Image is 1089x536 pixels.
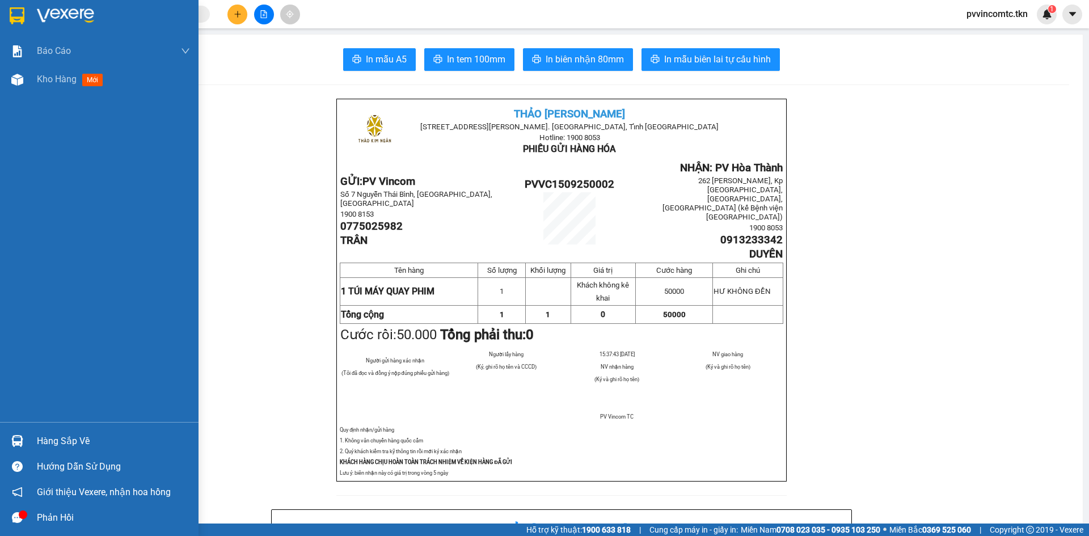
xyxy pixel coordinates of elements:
[181,47,190,56] span: down
[776,525,880,534] strong: 0708 023 035 - 0935 103 250
[37,44,71,58] span: Báo cáo
[340,234,368,247] span: TRÂN
[514,108,625,120] span: THẢO [PERSON_NAME]
[720,234,783,246] span: 0913233342
[523,144,616,154] span: PHIẾU GỬI HÀNG HÓA
[664,287,684,296] span: 50000
[500,287,504,296] span: 1
[530,266,565,275] span: Khối lượng
[582,525,631,534] strong: 1900 633 818
[12,461,23,472] span: question-circle
[532,54,541,65] span: printer
[525,178,614,191] span: PVVC1509250002
[340,190,492,208] span: Số 7 Nguyễn Thái Bình, [GEOGRAPHIC_DATA], [GEOGRAPHIC_DATA]
[487,266,517,275] span: Số lượng
[662,176,783,221] span: 262 [PERSON_NAME], Kp [GEOGRAPHIC_DATA], [GEOGRAPHIC_DATA], [GEOGRAPHIC_DATA] (kế Bệnh viện [GEOG...
[37,74,77,85] span: Kho hàng
[601,310,605,319] span: 0
[14,82,130,101] b: GỬI : PV Vincom
[340,437,423,444] span: 1. Không vân chuyển hàng quốc cấm
[1062,5,1082,24] button: caret-down
[1042,9,1052,19] img: icon-new-feature
[341,370,449,376] span: (Tôi đã đọc và đồng ý nộp đúng phiếu gửi hàng)
[651,54,660,65] span: printer
[656,266,692,275] span: Cước hàng
[286,10,294,18] span: aim
[396,327,437,343] span: 50.000
[440,327,534,343] strong: Tổng phải thu:
[340,175,415,188] strong: GỬI:
[664,52,771,66] span: In mẫu biên lai tự cấu hình
[641,48,780,71] button: printerIn mẫu biên lai tự cấu hình
[12,487,23,497] span: notification
[922,525,971,534] strong: 0369 525 060
[546,310,550,319] span: 1
[340,327,534,343] span: Cước rồi:
[352,54,361,65] span: printer
[594,376,639,382] span: (Ký và ghi rõ họ tên)
[343,48,416,71] button: printerIn mẫu A5
[106,28,474,42] li: [STREET_ADDRESS][PERSON_NAME]. [GEOGRAPHIC_DATA], Tỉnh [GEOGRAPHIC_DATA]
[957,7,1037,21] span: pvvincomtc.tkn
[500,310,504,319] span: 1
[11,45,23,57] img: solution-icon
[366,357,424,364] span: Người gửi hàng xác nhận
[340,220,403,233] span: 0775025982
[10,7,24,24] img: logo-vxr
[600,351,635,357] span: 15:37:43 [DATE]
[11,74,23,86] img: warehouse-icon
[600,413,634,420] span: PV Vincom TC
[539,133,600,142] span: Hotline: 1900 8053
[526,524,631,536] span: Hỗ trợ kỹ thuật:
[749,223,783,232] span: 1900 8053
[341,286,434,297] span: 1 TÚI MÁY QUAY PHIM
[37,485,171,499] span: Giới thiệu Vexere, nhận hoa hồng
[889,524,971,536] span: Miền Bắc
[366,52,407,66] span: In mẫu A5
[82,74,103,86] span: mới
[476,364,537,370] span: (Ký, ghi rõ họ tên và CCCD)
[37,509,190,526] div: Phản hồi
[601,364,634,370] span: NV nhận hàng
[712,351,743,357] span: NV giao hàng
[649,524,738,536] span: Cung cấp máy in - giấy in:
[106,42,474,56] li: Hotline: 1900 8153
[714,287,771,296] span: HƯ KHÔNG ĐỀN
[37,458,190,475] div: Hướng dẫn sử dụng
[260,10,268,18] span: file-add
[639,524,641,536] span: |
[1026,526,1034,534] span: copyright
[340,427,394,433] span: Quy định nhận/gửi hàng
[340,210,374,218] span: 1900 8153
[340,448,462,454] span: 2. Quý khách kiểm tra kỹ thông tin rồi mới ký xác nhận
[362,175,415,188] span: PV Vincom
[254,5,274,24] button: file-add
[234,10,242,18] span: plus
[420,123,719,131] span: [STREET_ADDRESS][PERSON_NAME]. [GEOGRAPHIC_DATA], Tỉnh [GEOGRAPHIC_DATA]
[706,364,750,370] span: (Ký và ghi rõ họ tên)
[347,103,403,159] img: logo
[980,524,981,536] span: |
[523,48,633,71] button: printerIn biên nhận 80mm
[447,52,505,66] span: In tem 100mm
[340,470,448,476] span: Lưu ý: biên nhận này có giá trị trong vòng 5 ngày
[341,309,384,320] strong: Tổng cộng
[546,52,624,66] span: In biên nhận 80mm
[433,54,442,65] span: printer
[1048,5,1056,13] sup: 1
[680,162,783,174] span: NHẬN: PV Hòa Thành
[14,14,71,71] img: logo.jpg
[37,433,190,450] div: Hàng sắp về
[340,459,512,465] strong: KHÁCH HÀNG CHỊU HOÀN TOÀN TRÁCH NHIỆM VỀ KIỆN HÀNG ĐÃ GỬI
[736,266,760,275] span: Ghi chú
[593,266,613,275] span: Giá trị
[280,5,300,24] button: aim
[741,524,880,536] span: Miền Nam
[424,48,514,71] button: printerIn tem 100mm
[1067,9,1078,19] span: caret-down
[883,527,887,532] span: ⚪️
[394,266,424,275] span: Tên hàng
[489,351,524,357] span: Người lấy hàng
[749,248,783,260] span: DUYÊN
[526,327,534,343] span: 0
